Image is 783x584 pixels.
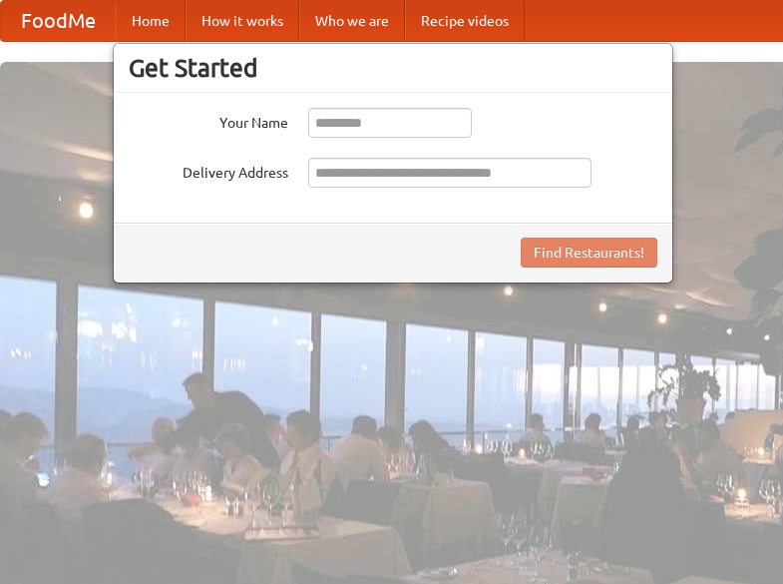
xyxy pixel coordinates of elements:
[116,1,186,41] a: Home
[405,1,525,41] a: Recipe videos
[129,53,657,83] h3: Get Started
[1,1,116,41] a: FoodMe
[129,158,288,183] label: Delivery Address
[186,1,299,41] a: How it works
[521,238,657,268] button: Find Restaurants!
[299,1,405,41] a: Who we are
[129,108,288,133] label: Your Name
